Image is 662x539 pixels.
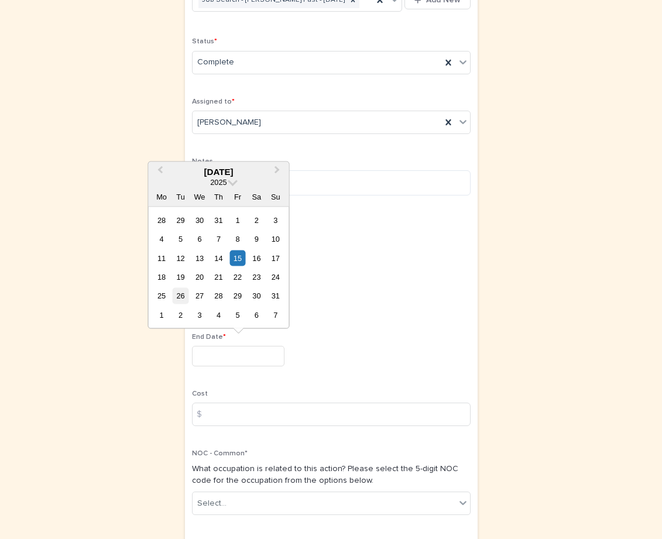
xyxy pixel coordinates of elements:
div: Choose Tuesday, 19 August 2025 [173,269,188,285]
div: Choose Wednesday, 20 August 2025 [191,269,207,285]
div: Su [267,188,283,204]
div: Choose Friday, 1 August 2025 [229,212,245,228]
div: Choose Friday, 15 August 2025 [229,250,245,266]
span: Status [192,38,217,45]
div: Select... [197,497,227,510]
div: Choose Thursday, 28 August 2025 [211,288,227,304]
span: [PERSON_NAME] [197,116,261,129]
p: What occupation is related to this action? Please select the 5-digit NOC code for the occupation ... [192,463,471,487]
div: Choose Saturday, 30 August 2025 [249,288,265,304]
div: Choose Monday, 28 July 2025 [153,212,169,228]
div: Choose Thursday, 14 August 2025 [211,250,227,266]
div: Choose Thursday, 21 August 2025 [211,269,227,285]
div: Choose Sunday, 3 August 2025 [267,212,283,228]
div: Choose Wednesday, 27 August 2025 [191,288,207,304]
div: Choose Monday, 11 August 2025 [153,250,169,266]
div: Choose Sunday, 24 August 2025 [267,269,283,285]
div: Choose Wednesday, 30 July 2025 [191,212,207,228]
div: month 2025-08 [152,210,285,324]
div: Choose Sunday, 7 September 2025 [267,307,283,322]
div: Choose Saturday, 23 August 2025 [249,269,265,285]
div: Choose Tuesday, 29 July 2025 [173,212,188,228]
div: Mo [153,188,169,204]
span: Cost [192,390,208,397]
div: Choose Saturday, 16 August 2025 [249,250,265,266]
div: Choose Thursday, 7 August 2025 [211,231,227,247]
div: Choose Saturday, 6 September 2025 [249,307,265,322]
span: NOC - Common* [192,450,248,457]
div: Choose Sunday, 17 August 2025 [267,250,283,266]
div: Choose Saturday, 2 August 2025 [249,212,265,228]
div: Choose Wednesday, 13 August 2025 [191,250,207,266]
div: Choose Saturday, 9 August 2025 [249,231,265,247]
div: $ [192,403,215,426]
span: Complete [197,56,234,68]
div: We [191,188,207,204]
div: Choose Friday, 8 August 2025 [229,231,245,247]
div: Choose Tuesday, 26 August 2025 [173,288,188,304]
div: Choose Friday, 22 August 2025 [229,269,245,285]
span: 2025 [210,177,227,186]
button: Next Month [269,163,288,181]
div: Choose Wednesday, 3 September 2025 [191,307,207,322]
div: Choose Friday, 5 September 2025 [229,307,245,322]
div: Choose Friday, 29 August 2025 [229,288,245,304]
div: Choose Tuesday, 5 August 2025 [173,231,188,247]
div: Choose Monday, 18 August 2025 [153,269,169,285]
div: Choose Thursday, 31 July 2025 [211,212,227,228]
span: End Date [192,334,226,341]
div: Choose Thursday, 4 September 2025 [211,307,227,322]
div: Choose Tuesday, 2 September 2025 [173,307,188,322]
div: Sa [249,188,265,204]
div: Choose Monday, 25 August 2025 [153,288,169,304]
span: Notes [192,158,213,165]
div: [DATE] [148,166,289,177]
div: Th [211,188,227,204]
div: Choose Tuesday, 12 August 2025 [173,250,188,266]
div: Choose Monday, 4 August 2025 [153,231,169,247]
div: Tu [173,188,188,204]
div: Fr [229,188,245,204]
div: Choose Wednesday, 6 August 2025 [191,231,207,247]
div: Choose Sunday, 10 August 2025 [267,231,283,247]
button: Previous Month [149,163,168,181]
span: Assigned to [192,98,235,105]
div: Choose Monday, 1 September 2025 [153,307,169,322]
div: Choose Sunday, 31 August 2025 [267,288,283,304]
